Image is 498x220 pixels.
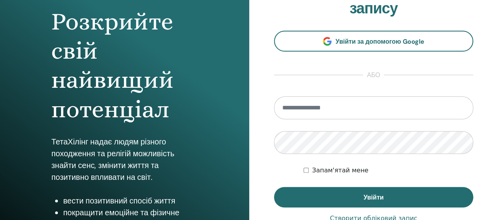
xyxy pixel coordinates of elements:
[51,137,174,182] font: ТетаХілінг надає людям різного походження та релігій можливість знайти сенс, змінити життя та поз...
[304,166,473,175] div: Тримати мене автентифікованим необмежений час або доки я не вийду вручну
[312,166,368,174] font: Запам'ятай мене
[367,71,380,79] font: або
[63,196,175,206] font: вести позитивний спосіб життя
[51,7,173,123] font: Розкрийте свій найвищий потенціал
[274,187,474,207] button: Увійти
[274,31,474,52] a: Увійти за допомогою Google
[363,193,383,202] font: Увійти
[335,37,424,46] font: Увійти за допомогою Google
